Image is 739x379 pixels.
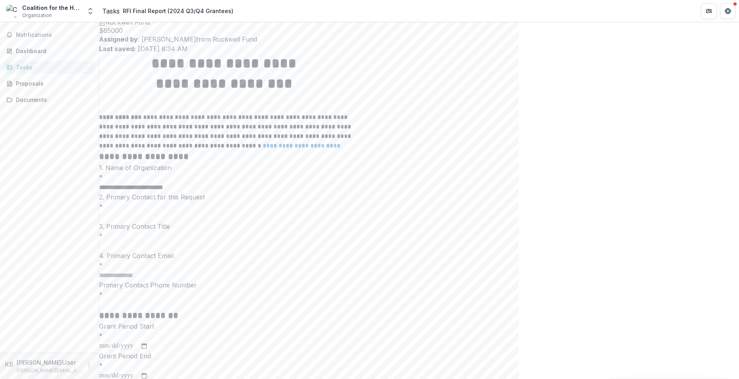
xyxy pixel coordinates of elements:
[123,7,233,15] div: RFI Final Report (2024 Q3/Q4 Grantees)
[17,367,81,374] p: [PERSON_NAME][EMAIL_ADDRESS][PERSON_NAME][DOMAIN_NAME]
[3,93,95,106] a: Documents
[84,361,94,371] button: More
[16,47,89,55] div: Dashboard
[99,27,739,34] span: $ 65000
[16,63,89,71] div: Tasks
[99,45,136,53] strong: Last saved:
[3,61,95,74] a: Tasks
[99,163,739,172] p: 1. Name of Organization
[102,5,237,17] nav: breadcrumb
[105,18,150,26] span: Rockwell Fund
[62,358,76,367] p: User
[99,44,739,54] p: [DATE] 8:34 AM
[720,3,736,19] button: Get Help
[3,44,95,57] a: Dashboard
[3,29,95,41] button: Notifications
[3,77,95,90] a: Proposals
[99,251,739,260] p: 4. Primary Contact Email
[16,96,89,104] div: Documents
[701,3,717,19] button: Partners
[17,358,62,367] p: [PERSON_NAME]
[99,322,739,331] p: Grant Period Start
[99,351,739,361] p: Grant Period End
[22,4,82,12] div: Coalition for the Homeless of Houston/[GEOGRAPHIC_DATA]
[99,280,739,290] p: Primary Contact Phone Number
[99,35,138,43] strong: Assigned by
[22,12,52,19] span: Organization
[85,3,96,19] button: Open entity switcher
[16,79,89,88] div: Proposals
[99,192,739,202] p: 2. Primary Contact for this Request
[102,6,120,16] a: Tasks
[5,360,13,369] div: Katina Baldwin
[99,34,739,44] p: : [PERSON_NAME] from Rockwell Fund
[99,222,739,231] p: 3. Primary Contact Title
[6,5,19,17] img: Coalition for the Homeless of Houston/Harris County
[16,32,92,38] span: Notifications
